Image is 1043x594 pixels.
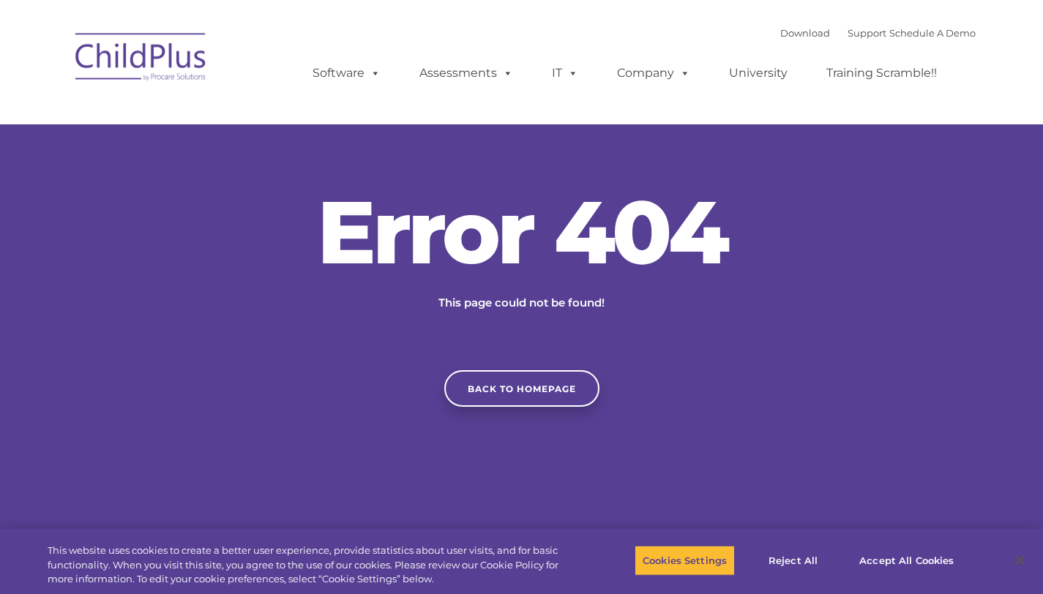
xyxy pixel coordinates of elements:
button: Close [1003,544,1036,576]
a: Training Scramble!! [812,59,952,88]
a: Company [602,59,705,88]
button: Accept All Cookies [851,545,962,576]
a: Back to homepage [444,370,599,407]
h2: Error 404 [302,188,741,276]
a: IT [537,59,593,88]
button: Cookies Settings [635,545,735,576]
a: Support [848,27,886,39]
a: Schedule A Demo [889,27,976,39]
font: | [780,27,976,39]
a: Download [780,27,830,39]
a: Software [298,59,395,88]
p: This page could not be found! [368,294,676,312]
img: ChildPlus by Procare Solutions [68,23,214,96]
a: Assessments [405,59,528,88]
div: This website uses cookies to create a better user experience, provide statistics about user visit... [48,544,574,587]
a: University [714,59,802,88]
button: Reject All [747,545,839,576]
